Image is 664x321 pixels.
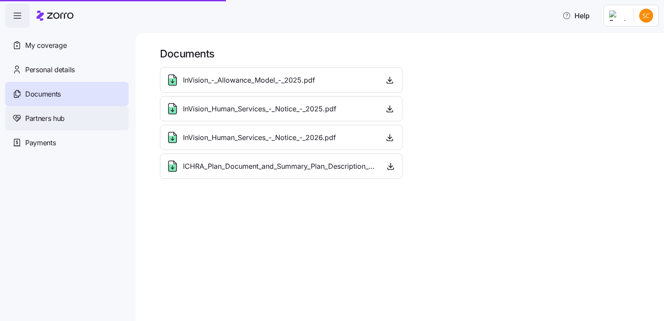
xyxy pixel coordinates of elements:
[5,106,129,130] a: Partners hub
[25,137,56,148] span: Payments
[183,132,336,143] span: InVision_Human_Services_-_Notice_-_2026.pdf
[183,75,315,86] span: InVision_-_Allowance_Model_-_2025.pdf
[183,104,336,114] span: InVision_Human_Services_-_Notice_-_2025.pdf
[5,82,129,106] a: Documents
[25,64,75,75] span: Personal details
[160,47,652,60] h1: Documents
[5,130,129,155] a: Payments
[25,40,66,51] span: My coverage
[639,9,653,23] img: 32d70cdd8a5c0f196babc351a2071caa
[5,33,129,57] a: My coverage
[5,57,129,82] a: Personal details
[609,10,627,21] img: Employer logo
[555,7,597,24] button: Help
[562,10,590,21] span: Help
[25,113,65,124] span: Partners hub
[25,89,61,100] span: Documents
[183,161,377,172] span: ICHRA_Plan_Document_and_Summary_Plan_Description_-_2026.pdf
